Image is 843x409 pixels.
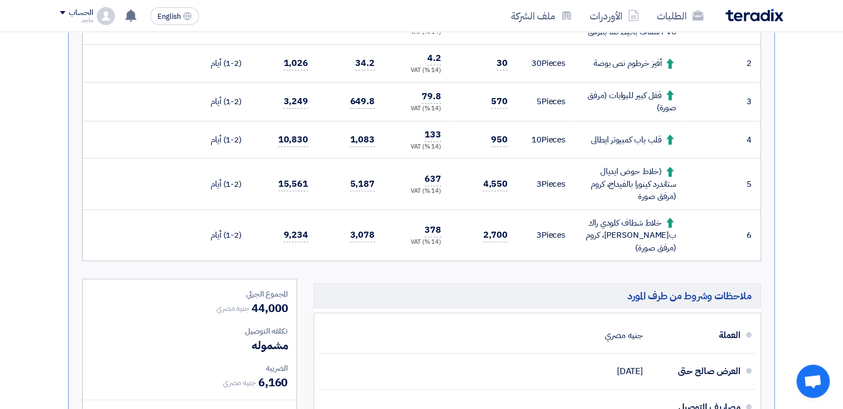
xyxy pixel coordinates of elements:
div: العرض صالح حتى [652,358,740,385]
td: (1-2) أيام [193,209,251,260]
td: 6 [743,209,760,260]
td: (1-2) أيام [193,121,251,159]
span: جنيه مصري [216,303,249,314]
span: 44,000 [252,300,288,316]
img: Teradix logo [726,9,783,22]
td: (1-2) أيام [193,45,251,83]
span: مشموله [252,337,288,354]
span: 950 [491,133,508,147]
td: 2 [743,45,760,83]
div: (14 %) VAT [392,66,441,75]
div: العملة [652,322,740,349]
div: (14 %) VAT [392,28,441,37]
td: (1-2) أيام [193,159,251,210]
span: 3 [537,229,541,241]
span: 1,083 [350,133,375,147]
td: Pieces [517,121,574,159]
span: [DATE] [617,366,643,377]
span: English [157,13,181,21]
span: 15,561 [278,177,308,191]
span: 3,249 [283,95,308,109]
span: 3 [537,178,541,190]
span: 649.8 [350,95,375,109]
td: 5 [743,159,760,210]
span: 6,160 [258,374,288,391]
img: profile_test.png [97,7,115,25]
div: (14 %) VAT [392,104,441,114]
span: 30 [532,57,541,69]
div: (14 %) VAT [392,142,441,152]
div: جنيه مصري [605,325,643,346]
td: 3 [743,82,760,121]
div: الضريبة [91,362,288,374]
a: الأوردرات [581,3,648,29]
span: جنيه مصري [223,377,256,388]
span: 9,234 [283,228,308,242]
div: المجموع الجزئي [91,288,288,300]
div: تكلفه التوصيل [91,325,288,337]
span: 4.2 [427,52,441,65]
span: 570 [491,95,508,109]
button: English [150,7,199,25]
div: (14 %) VAT [392,187,441,196]
span: 5 [537,95,541,108]
div: أفيز خرطوم نص بوصة [583,57,676,70]
td: Pieces [517,45,574,83]
div: ماجد [60,17,93,23]
td: Pieces [517,159,574,210]
h5: ملاحظات وشروط من طرف المورد [314,283,761,308]
span: 30 [497,57,508,70]
span: 1,026 [283,57,308,70]
div: (14 %) VAT [392,238,441,247]
span: 3,078 [350,228,375,242]
span: 4,550 [483,177,508,191]
a: Open chat [796,365,830,398]
span: 10 [532,134,541,146]
span: 79.8 [422,90,441,104]
div: قلب باب كمبيوتر ايطالى [583,134,676,146]
td: Pieces [517,209,574,260]
div: الحساب [69,8,93,18]
span: 10,830 [278,133,308,147]
span: 5,187 [350,177,375,191]
a: ملف الشركة [502,3,581,29]
span: 2,700 [483,228,508,242]
div: خلاط شطاف كلودي راك ب[PERSON_NAME]، كروم (مرفق صورة) [583,217,676,254]
span: 637 [425,172,441,186]
div: قفل كبير للبوابات (مرفق صورة) [583,89,676,114]
span: 378 [425,223,441,237]
td: 4 [743,121,760,159]
a: الطلبات [648,3,712,29]
span: 133 [425,128,441,142]
div: (خلاط حوض ايديال ستاندرد كينورا بالفيداج، كروم (مرفق صورة [583,165,676,203]
td: Pieces [517,82,574,121]
span: 34.2 [355,57,375,70]
td: (1-2) أيام [193,82,251,121]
